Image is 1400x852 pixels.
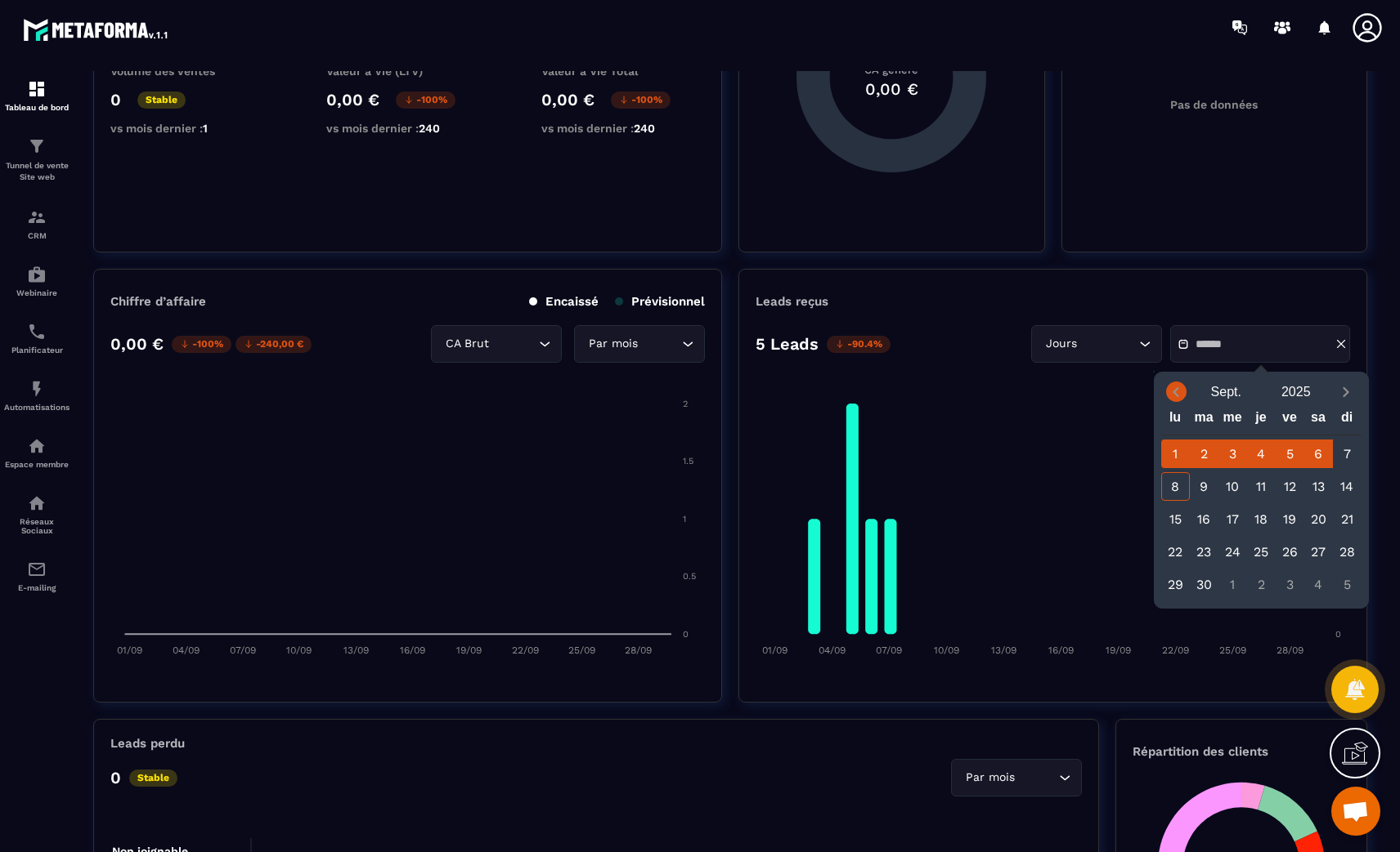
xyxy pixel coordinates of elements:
[1161,472,1190,501] div: 8
[611,91,671,109] p: -100%
[1331,381,1362,403] button: Next month
[456,645,482,656] tspan: 19/09
[4,288,70,297] p: Webinaire
[4,367,70,424] a: automationsautomationsAutomatisations
[326,90,379,109] p: 0,00 €
[1191,377,1262,406] button: Open months overlay
[762,645,787,656] tspan: 01/09
[4,67,70,124] a: formationformationTableau de bord
[4,403,70,412] p: Automatisations
[117,645,142,656] tspan: 01/09
[529,294,599,309] p: Encaissé
[1247,538,1276,566] div: 25
[27,560,47,579] img: email
[400,645,425,656] tspan: 16/09
[1190,472,1218,501] div: 9
[1106,645,1131,656] tspan: 19/09
[1247,439,1276,468] div: 4
[129,769,177,787] p: Stable
[1048,645,1074,656] tspan: 16/09
[819,645,846,656] tspan: 04/09
[877,645,903,656] tspan: 07/09
[568,645,595,656] tspan: 25/09
[4,103,70,112] p: Tableau de bord
[512,645,539,656] tspan: 22/09
[1276,439,1304,468] div: 5
[4,310,70,367] a: schedulerschedulerPlanificateur
[1190,406,1218,435] div: ma
[934,645,959,656] tspan: 10/09
[203,122,208,135] span: 1
[962,769,1018,787] span: Par mois
[1304,538,1333,566] div: 27
[625,645,652,656] tspan: 28/09
[827,336,891,353] p: -90.4%
[574,325,705,363] div: Search for option
[641,335,678,353] input: Search for option
[634,122,655,135] span: 240
[1276,570,1304,599] div: 3
[326,122,490,135] p: vs mois dernier :
[326,65,490,78] p: Valeur à Vie (LTV)
[1133,744,1350,759] p: Répartition des clients
[27,493,47,513] img: social-network
[1276,538,1304,566] div: 26
[1190,538,1218,566] div: 23
[1218,570,1247,599] div: 1
[4,160,70,183] p: Tunnel de vente Site web
[1161,439,1190,468] div: 1
[1218,505,1247,533] div: 17
[1080,335,1135,353] input: Search for option
[110,122,274,135] p: vs mois dernier :
[1161,406,1190,435] div: lu
[396,91,455,109] p: -100%
[110,65,274,78] p: Volume des ventes
[1161,505,1190,533] div: 15
[1276,472,1304,501] div: 12
[1031,325,1162,363] div: Search for option
[286,645,312,656] tspan: 10/09
[236,336,312,353] p: -240,00 €
[1304,406,1333,435] div: sa
[1304,472,1333,501] div: 13
[1335,629,1341,640] tspan: 0
[615,294,705,309] p: Prévisionnel
[1304,439,1333,468] div: 6
[1161,439,1362,599] div: Calendar days
[419,122,440,135] span: 240
[110,90,121,109] p: 0
[1218,406,1247,435] div: me
[4,517,70,535] p: Réseaux Sociaux
[27,207,47,227] img: formation
[1333,570,1362,599] div: 5
[1190,505,1218,533] div: 16
[541,90,595,109] p: 0,00 €
[1261,377,1331,406] button: Open years overlay
[23,15,170,44] img: logo
[431,325,562,363] div: Search for option
[1277,645,1304,656] tspan: 28/09
[172,336,231,353] p: -100%
[1333,472,1362,501] div: 14
[1161,538,1190,566] div: 22
[4,424,70,481] a: automationsautomationsEspace membre
[1190,570,1218,599] div: 30
[442,335,492,353] span: CA Brut
[541,65,705,78] p: Valeur à Vie Total
[110,736,185,751] p: Leads perdu
[27,436,47,456] img: automations
[683,399,688,409] tspan: 2
[1247,570,1276,599] div: 2
[991,645,1016,656] tspan: 13/09
[1247,406,1276,435] div: je
[1161,381,1191,403] button: Previous month
[4,346,70,355] p: Planificateur
[1218,538,1247,566] div: 24
[4,124,70,195] a: formationformationTunnel de vente Site web
[1190,439,1218,468] div: 2
[1276,406,1304,435] div: ve
[1247,505,1276,533] div: 18
[1276,505,1304,533] div: 19
[27,265,47,284] img: automations
[1042,335,1080,353] span: Jours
